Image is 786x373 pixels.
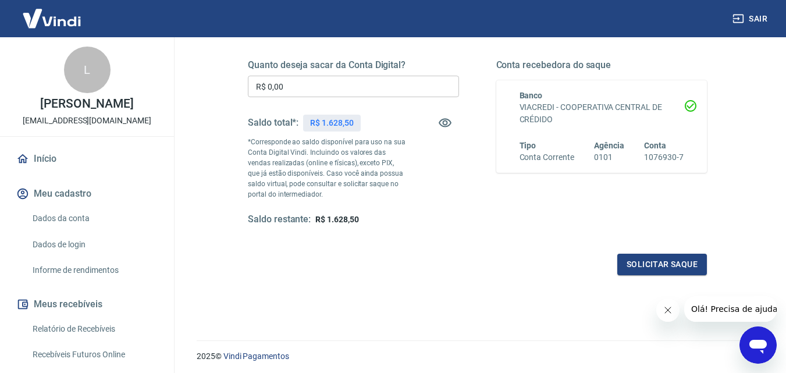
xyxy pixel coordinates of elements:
[28,343,160,367] a: Recebíveis Futuros Online
[310,117,353,129] p: R$ 1.628,50
[520,141,536,150] span: Tipo
[617,254,707,275] button: Solicitar saque
[28,258,160,282] a: Informe de rendimentos
[23,115,151,127] p: [EMAIL_ADDRESS][DOMAIN_NAME]
[28,207,160,230] a: Dados da conta
[248,137,406,200] p: *Corresponde ao saldo disponível para uso na sua Conta Digital Vindi. Incluindo os valores das ve...
[739,326,777,364] iframe: Botão para abrir a janela de mensagens
[28,233,160,257] a: Dados de login
[315,215,358,224] span: R$ 1.628,50
[248,59,459,71] h5: Quanto deseja sacar da Conta Digital?
[248,214,311,226] h5: Saldo restante:
[7,8,98,17] span: Olá! Precisa de ajuda?
[594,141,624,150] span: Agência
[14,146,160,172] a: Início
[28,317,160,341] a: Relatório de Recebíveis
[520,151,574,164] h6: Conta Corrente
[730,8,772,30] button: Sair
[40,98,133,110] p: [PERSON_NAME]
[14,1,90,36] img: Vindi
[14,292,160,317] button: Meus recebíveis
[496,59,707,71] h5: Conta recebedora do saque
[64,47,111,93] div: L
[223,351,289,361] a: Vindi Pagamentos
[594,151,624,164] h6: 0101
[684,296,777,322] iframe: Mensagem da empresa
[644,141,666,150] span: Conta
[644,151,684,164] h6: 1076930-7
[520,101,684,126] h6: VIACREDI - COOPERATIVA CENTRAL DE CRÉDIDO
[656,299,680,322] iframe: Fechar mensagem
[197,350,758,363] p: 2025 ©
[520,91,543,100] span: Banco
[248,117,298,129] h5: Saldo total*:
[14,181,160,207] button: Meu cadastro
